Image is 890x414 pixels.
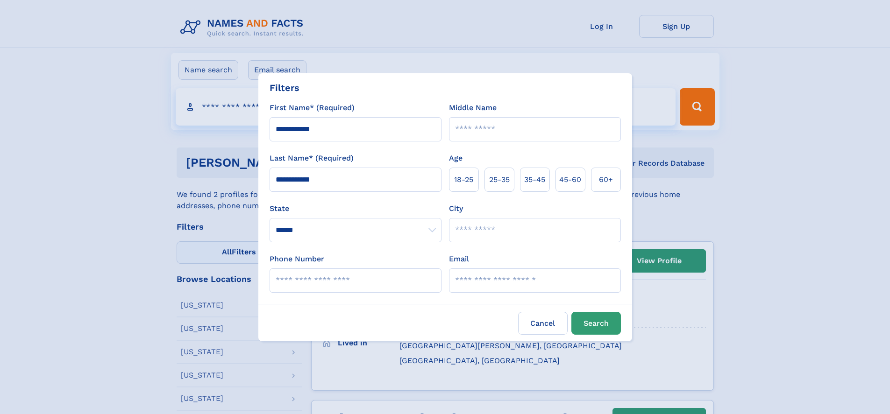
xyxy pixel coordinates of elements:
[270,81,299,95] div: Filters
[489,174,510,185] span: 25‑35
[270,203,441,214] label: State
[449,203,463,214] label: City
[270,253,324,265] label: Phone Number
[449,153,463,164] label: Age
[524,174,545,185] span: 35‑45
[599,174,613,185] span: 60+
[571,312,621,335] button: Search
[559,174,581,185] span: 45‑60
[449,253,469,265] label: Email
[270,153,354,164] label: Last Name* (Required)
[449,102,497,113] label: Middle Name
[454,174,473,185] span: 18‑25
[270,102,355,113] label: First Name* (Required)
[518,312,568,335] label: Cancel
